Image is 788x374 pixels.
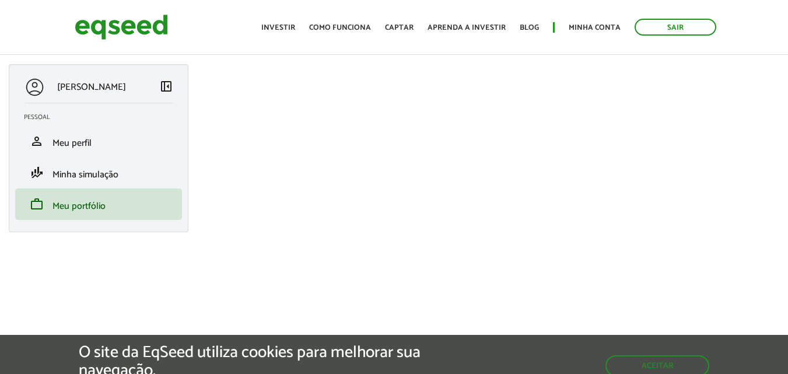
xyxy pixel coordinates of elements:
[57,82,126,93] p: [PERSON_NAME]
[52,135,92,151] span: Meu perfil
[520,24,539,32] a: Blog
[385,24,414,32] a: Captar
[569,24,621,32] a: Minha conta
[15,125,182,157] li: Meu perfil
[24,114,182,121] h2: Pessoal
[30,166,44,180] span: finance_mode
[159,79,173,96] a: Colapsar menu
[75,12,168,43] img: EqSeed
[428,24,506,32] a: Aprenda a investir
[52,167,118,183] span: Minha simulação
[24,197,173,211] a: workMeu portfólio
[24,166,173,180] a: finance_modeMinha simulação
[30,197,44,211] span: work
[15,157,182,188] li: Minha simulação
[309,24,371,32] a: Como funciona
[52,198,106,214] span: Meu portfólio
[159,79,173,93] span: left_panel_close
[635,19,716,36] a: Sair
[24,134,173,148] a: personMeu perfil
[261,24,295,32] a: Investir
[30,134,44,148] span: person
[15,188,182,220] li: Meu portfólio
